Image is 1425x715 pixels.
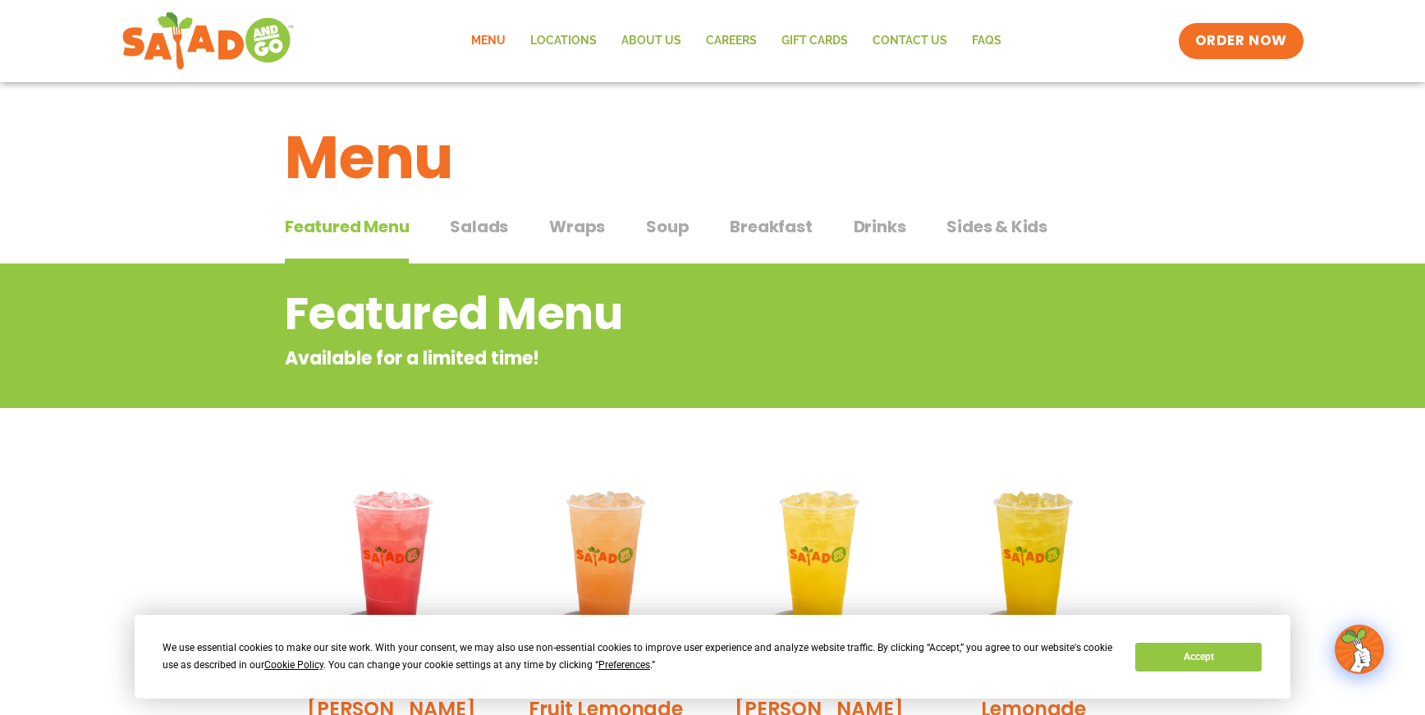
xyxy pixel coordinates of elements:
span: Salads [450,214,508,239]
a: Careers [694,22,769,60]
div: Cookie Consent Prompt [135,615,1290,699]
nav: Menu [459,22,1014,60]
span: Cookie Policy [264,659,323,671]
h2: Featured Menu [285,281,1008,347]
a: Menu [459,22,518,60]
div: We use essential cookies to make our site work. With your consent, we may also use non-essential ... [163,639,1116,674]
span: Featured Menu [285,214,409,239]
a: Locations [518,22,609,60]
span: Soup [646,214,689,239]
img: Product photo for Blackberry Bramble Lemonade [297,464,487,653]
a: FAQs [960,22,1014,60]
a: GIFT CARDS [769,22,860,60]
span: Drinks [854,214,906,239]
img: new-SAG-logo-768×292 [121,8,295,74]
img: Product photo for Mango Grove Lemonade [939,464,1129,653]
img: Product photo for Sunkissed Yuzu Lemonade [725,464,914,653]
h1: Menu [285,113,1140,202]
a: Contact Us [860,22,960,60]
span: Wraps [549,214,605,239]
a: ORDER NOW [1179,23,1304,59]
button: Accept [1135,643,1262,671]
span: Breakfast [730,214,812,239]
img: wpChatIcon [1336,626,1382,672]
p: Available for a limited time! [285,345,1008,372]
span: Sides & Kids [946,214,1047,239]
span: Preferences [598,659,650,671]
img: Product photo for Summer Stone Fruit Lemonade [511,464,701,653]
div: Tabbed content [285,209,1140,264]
span: ORDER NOW [1195,31,1287,51]
a: About Us [609,22,694,60]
